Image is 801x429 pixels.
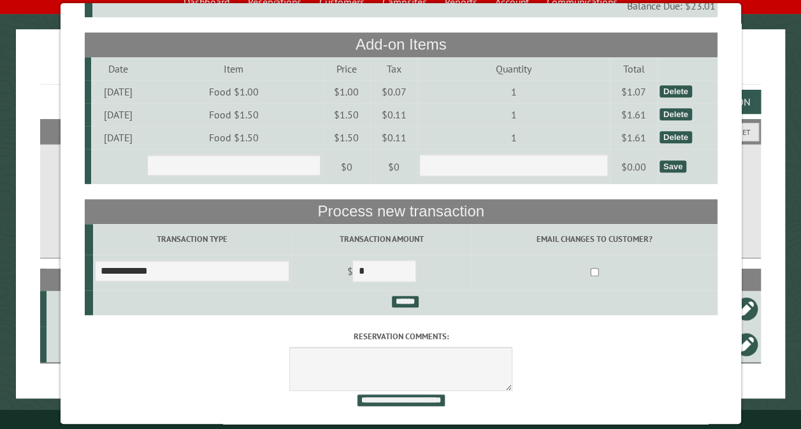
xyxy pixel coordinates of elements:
div: Delete [659,108,691,120]
div: Delete [659,131,691,143]
th: Process new transaction [84,199,717,223]
div: E15 [52,338,98,351]
td: Food $1.50 [145,126,322,149]
td: $1.61 [610,103,657,126]
td: [DATE] [90,80,144,103]
td: Price [322,57,370,80]
td: $0.00 [610,149,657,185]
td: Date [90,57,144,80]
div: Delete [659,85,691,97]
td: [DATE] [90,103,144,126]
td: Total [610,57,657,80]
h2: Filters [40,119,761,143]
label: Transaction Type [94,233,289,245]
h1: Reservations [40,50,761,85]
td: $0.07 [370,80,417,103]
td: Quantity [417,57,609,80]
td: 1 [417,103,609,126]
td: $1.00 [322,80,370,103]
td: Item [145,57,322,80]
td: Food $1.50 [145,103,322,126]
td: $1.50 [322,103,370,126]
td: [DATE] [90,126,144,149]
label: Reservation comments: [84,330,717,342]
td: $1.61 [610,126,657,149]
td: $0.11 [370,126,417,149]
td: 1 [417,80,609,103]
label: Transaction Amount [293,233,470,245]
td: Food $1.00 [145,80,322,103]
th: Site [47,269,100,291]
td: $1.50 [322,126,370,149]
td: $0 [370,149,417,185]
td: 1 [417,126,609,149]
label: Email changes to customer? [473,233,715,245]
th: Add-on Items [84,32,717,57]
td: $1.07 [610,80,657,103]
td: $0 [322,149,370,185]
td: $ [291,255,472,290]
td: $0.11 [370,103,417,126]
div: Save [659,160,686,172]
div: E15 [52,302,98,315]
td: Tax [370,57,417,80]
